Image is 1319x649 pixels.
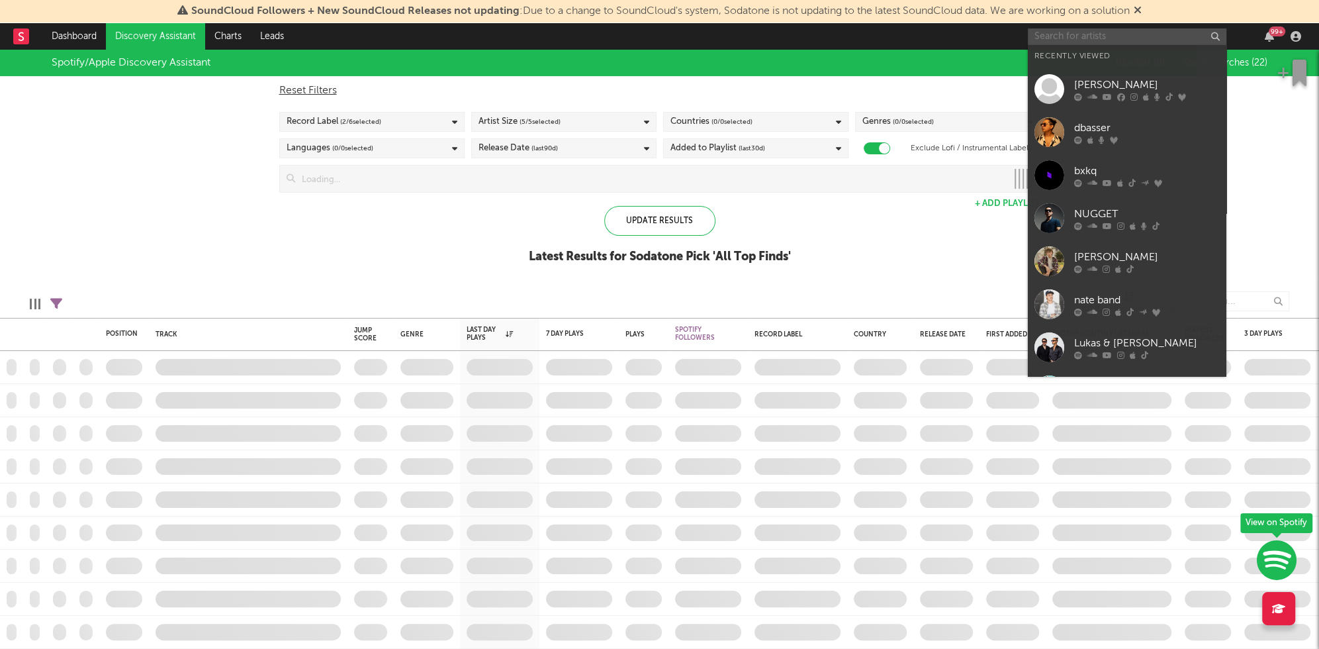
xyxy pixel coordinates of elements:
[400,330,447,338] div: Genre
[1240,513,1312,533] div: View on Spotify
[1028,68,1226,111] a: [PERSON_NAME]
[1028,326,1226,369] a: Lukas & [PERSON_NAME]
[531,140,558,156] span: (last 90 d)
[1028,240,1226,283] a: [PERSON_NAME]
[478,140,558,156] div: Release Date
[1074,121,1220,136] div: dbasser
[156,330,334,338] div: Track
[42,23,106,50] a: Dashboard
[354,326,377,342] div: Jump Score
[205,23,251,50] a: Charts
[1028,154,1226,197] a: bxkq
[893,114,934,130] span: ( 0 / 0 selected)
[1074,336,1220,352] div: Lukas & [PERSON_NAME]
[520,114,561,130] span: ( 5 / 5 selected)
[604,206,715,236] div: Update Results
[1074,293,1220,309] div: nate band
[106,23,205,50] a: Discovery Assistant
[467,326,513,342] div: Last Day Plays
[675,326,721,342] div: Spotify Followers
[986,330,1032,338] div: First Added
[739,140,765,156] span: (last 30 d)
[1265,31,1274,42] button: 99+
[332,140,373,156] span: ( 0 / 0 selected)
[1028,111,1226,154] a: dbasser
[1134,6,1142,17] span: Dismiss
[340,114,381,130] span: ( 2 / 6 selected)
[295,166,1007,192] input: Loading...
[52,55,210,71] div: Spotify/Apple Discovery Assistant
[854,330,900,338] div: Country
[670,140,765,156] div: Added to Playlist
[1028,369,1226,412] a: oni. wave
[1028,197,1226,240] a: NUGGET
[30,285,40,323] div: Edit Columns
[1074,77,1220,93] div: [PERSON_NAME]
[191,6,520,17] span: SoundCloud Followers + New SoundCloud Releases not updating
[478,114,561,130] div: Artist Size
[1034,48,1220,64] div: Recently Viewed
[1190,291,1289,311] input: Search...
[975,199,1040,208] button: + Add Playlist
[279,83,1040,99] div: Reset Filters
[1269,26,1285,36] div: 99 +
[546,330,592,338] div: 7 Day Plays
[287,140,373,156] div: Languages
[191,6,1130,17] span: : Due to a change to SoundCloud's system, Sodatone is not updating to the latest SoundCloud data....
[1028,28,1226,45] input: Search for artists
[251,23,293,50] a: Leads
[1244,330,1291,338] div: 3 Day Plays
[1074,250,1220,266] div: [PERSON_NAME]
[50,285,62,323] div: Filters(1 filter active)
[711,114,752,130] span: ( 0 / 0 selected)
[1251,58,1267,68] span: ( 22 )
[1074,207,1220,223] div: NUGGET
[1028,283,1226,326] a: nate band
[287,114,381,130] div: Record Label
[920,330,966,338] div: Release Date
[911,140,1032,156] label: Exclude Lofi / Instrumental Labels
[529,249,791,265] div: Latest Results for Sodatone Pick ' All Top Finds '
[106,330,138,338] div: Position
[754,330,834,338] div: Record Label
[862,114,934,130] div: Genres
[670,114,752,130] div: Countries
[1074,164,1220,179] div: bxkq
[625,330,645,338] div: Plays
